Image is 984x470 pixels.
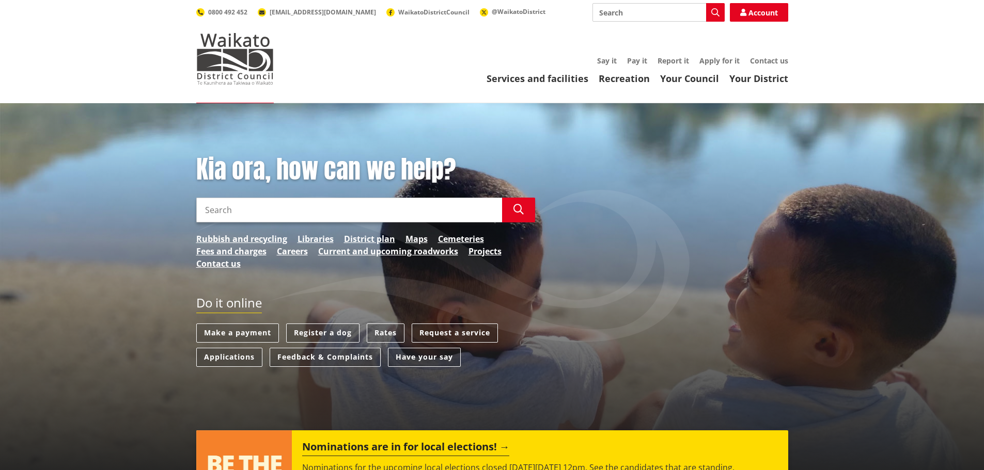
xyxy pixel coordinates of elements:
[599,72,650,85] a: Recreation
[480,7,545,16] a: @WaikatoDistrict
[597,56,617,66] a: Say it
[277,245,308,257] a: Careers
[487,72,588,85] a: Services and facilities
[196,8,247,17] a: 0800 492 452
[412,323,498,343] a: Request a service
[386,8,470,17] a: WaikatoDistrictCouncil
[750,56,788,66] a: Contact us
[196,198,502,222] input: Search input
[196,257,241,270] a: Contact us
[468,245,502,257] a: Projects
[592,3,725,22] input: Search input
[438,233,484,245] a: Cemeteries
[388,348,461,367] a: Have your say
[627,56,647,66] a: Pay it
[730,3,788,22] a: Account
[318,245,458,257] a: Current and upcoming roadworks
[208,8,247,17] span: 0800 492 452
[196,348,262,367] a: Applications
[196,245,267,257] a: Fees and charges
[492,7,545,16] span: @WaikatoDistrict
[298,233,334,245] a: Libraries
[367,323,404,343] a: Rates
[660,72,719,85] a: Your Council
[196,233,287,245] a: Rubbish and recycling
[302,441,509,456] h2: Nominations are in for local elections!
[398,8,470,17] span: WaikatoDistrictCouncil
[286,323,360,343] a: Register a dog
[196,323,279,343] a: Make a payment
[270,8,376,17] span: [EMAIL_ADDRESS][DOMAIN_NAME]
[344,233,395,245] a: District plan
[658,56,689,66] a: Report it
[405,233,428,245] a: Maps
[196,155,535,185] h1: Kia ora, how can we help?
[699,56,740,66] a: Apply for it
[258,8,376,17] a: [EMAIL_ADDRESS][DOMAIN_NAME]
[729,72,788,85] a: Your District
[196,33,274,85] img: Waikato District Council - Te Kaunihera aa Takiwaa o Waikato
[196,296,262,314] h2: Do it online
[270,348,381,367] a: Feedback & Complaints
